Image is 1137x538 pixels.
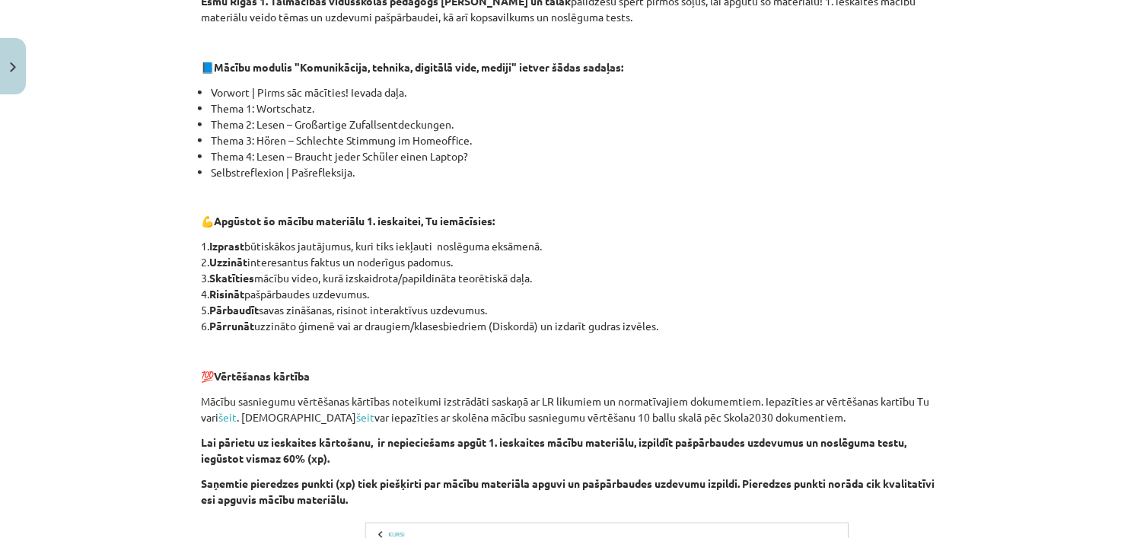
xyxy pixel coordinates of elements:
[201,393,936,425] p: Mācību sasniegumu vērtēšanas kārtības noteikumi izstrādāti saskaņā ar LR likumiem un normatīvajie...
[209,239,244,253] strong: Izprast
[211,132,936,148] li: Thema 3: Hören – Schlechte Stimmung im Homeoffice.
[214,369,310,383] strong: Vērtēšanas kārtība
[211,148,936,164] li: Thema 4: Lesen – Braucht jeder Schüler einen Laptop?
[214,214,495,228] strong: Apgūstot šo mācību materiālu 1. ieskaitei, Tu iemācīsies:
[209,255,247,269] strong: Uzzināt
[209,271,254,285] strong: Skatīties
[211,164,936,180] li: Selbstreflexion | Pašrefleksija.
[209,287,244,301] strong: Risināt
[209,303,259,317] strong: Pārbaudīt
[209,319,254,333] strong: Pārrunāt
[214,60,623,74] strong: Mācību modulis "Komunikācija, tehnika, digitālā vide, mediji" ietver šādas sadaļas:
[10,62,16,72] img: icon-close-lesson-0947bae3869378f0d4975bcd49f059093ad1ed9edebbc8119c70593378902aed.svg
[201,435,906,465] strong: Lai pārietu uz ieskaites kārtošanu, ir nepieciešams apgūt 1. ieskaites mācību materiālu, izpildīt...
[201,238,936,334] p: 1. būtiskākos jautājumus, kuri tiks iekļauti noslēguma eksāmenā. 2. interesantus faktus un noderī...
[201,59,936,75] p: 📘
[201,476,935,506] strong: Saņemtie pieredzes punkti (xp) tiek piešķirti par mācību materiāla apguvi un pašpārbaudes uzdevum...
[211,84,936,100] li: Vorwort | Pirms sāc mācīties! Ievada daļa.
[201,213,936,229] p: 💪
[211,100,936,116] li: Thema 1: Wortschatz.
[218,410,237,424] a: šeit
[211,116,936,132] li: Thema 2: Lesen – Großartige Zufallsentdeckungen.
[201,368,936,384] p: 💯
[356,410,374,424] a: šeit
